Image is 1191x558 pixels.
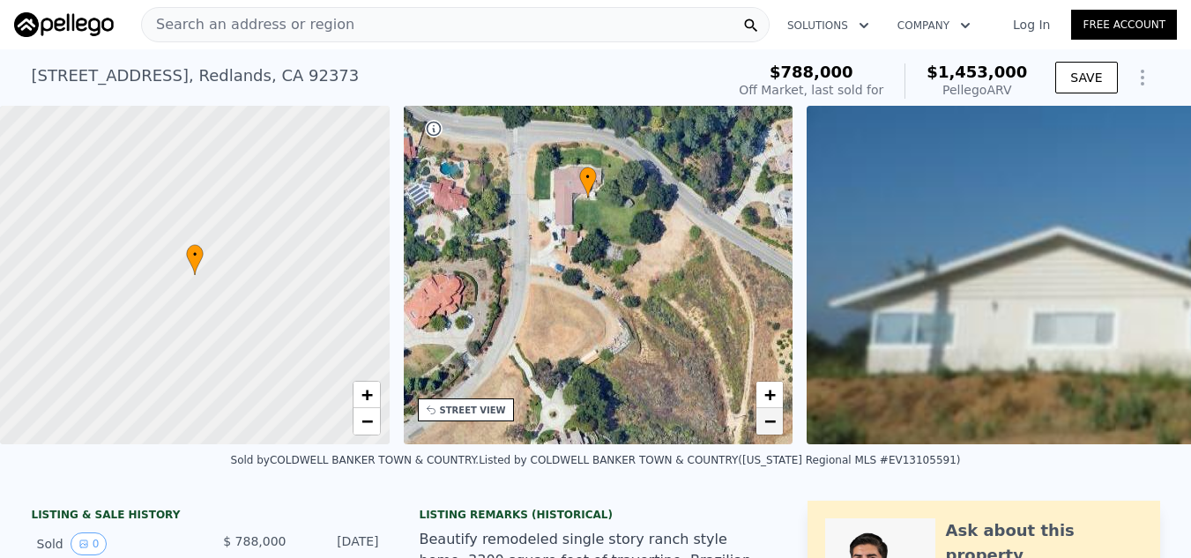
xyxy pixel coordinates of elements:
[231,454,480,466] div: Sold by COLDWELL BANKER TOWN & COUNTRY .
[361,410,372,432] span: −
[770,63,853,81] span: $788,000
[927,63,1027,81] span: $1,453,000
[354,408,380,435] a: Zoom out
[32,63,360,88] div: [STREET_ADDRESS] , Redlands , CA 92373
[927,81,1027,99] div: Pellego ARV
[756,408,783,435] a: Zoom out
[301,532,379,555] div: [DATE]
[764,410,776,432] span: −
[1071,10,1177,40] a: Free Account
[1055,62,1117,93] button: SAVE
[883,10,985,41] button: Company
[71,532,108,555] button: View historical data
[37,532,194,555] div: Sold
[764,383,776,405] span: +
[32,508,384,525] div: LISTING & SALE HISTORY
[186,247,204,263] span: •
[756,382,783,408] a: Zoom in
[479,454,960,466] div: Listed by COLDWELL BANKER TOWN & COUNTRY ([US_STATE] Regional MLS #EV13105591)
[186,244,204,275] div: •
[354,382,380,408] a: Zoom in
[739,81,883,99] div: Off Market, last sold for
[440,404,506,417] div: STREET VIEW
[773,10,883,41] button: Solutions
[223,534,286,548] span: $ 788,000
[142,14,354,35] span: Search an address or region
[579,169,597,185] span: •
[992,16,1071,33] a: Log In
[579,167,597,197] div: •
[14,12,114,37] img: Pellego
[361,383,372,405] span: +
[420,508,772,522] div: Listing Remarks (Historical)
[1125,60,1160,95] button: Show Options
